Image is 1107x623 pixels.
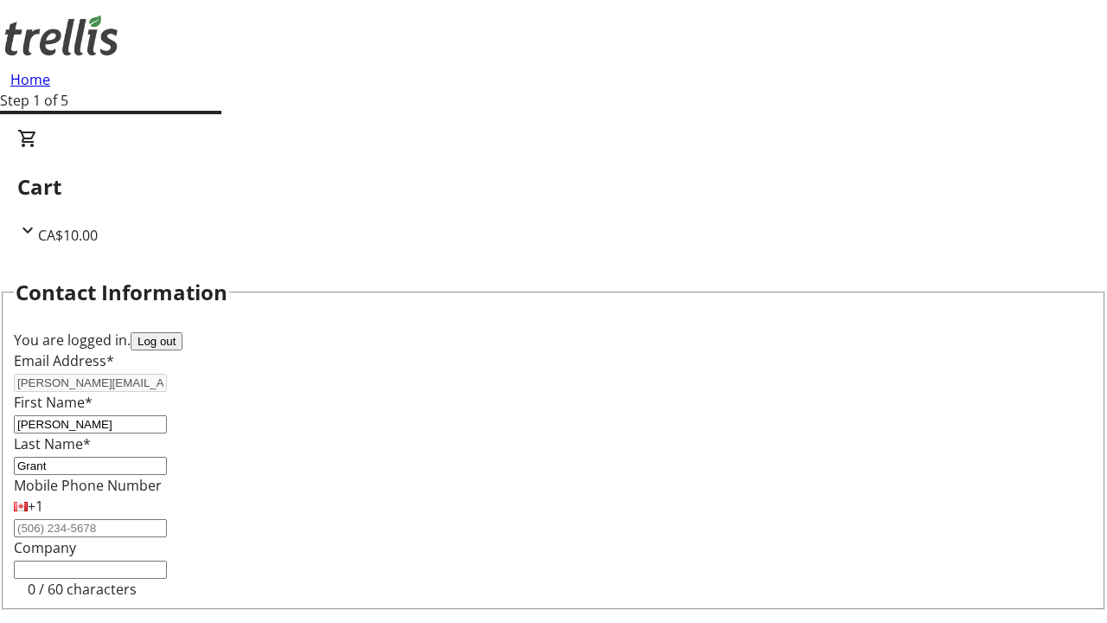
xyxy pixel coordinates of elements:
label: Email Address* [14,351,114,370]
span: CA$10.00 [38,226,98,245]
h2: Contact Information [16,277,227,308]
h2: Cart [17,171,1090,202]
input: (506) 234-5678 [14,519,167,537]
button: Log out [131,332,182,350]
label: Company [14,538,76,557]
label: Last Name* [14,434,91,453]
div: CartCA$10.00 [17,128,1090,246]
div: You are logged in. [14,330,1093,350]
label: First Name* [14,393,93,412]
tr-character-limit: 0 / 60 characters [28,580,137,599]
label: Mobile Phone Number [14,476,162,495]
